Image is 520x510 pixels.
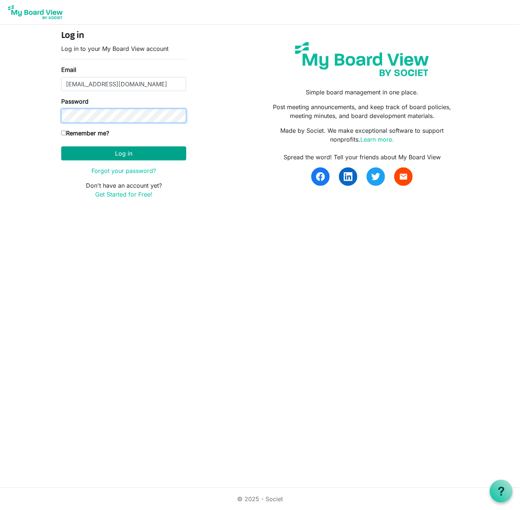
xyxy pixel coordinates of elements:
a: email [394,167,413,186]
a: Learn more. [360,136,394,143]
p: Simple board management in one place. [266,88,459,97]
img: linkedin.svg [344,172,353,181]
h4: Log in [61,31,186,41]
label: Password [61,97,89,106]
p: Don't have an account yet? [61,181,186,199]
p: Post meeting announcements, and keep track of board policies, meeting minutes, and board developm... [266,103,459,120]
a: Forgot your password? [91,167,156,174]
p: Log in to your My Board View account [61,44,186,53]
img: my-board-view-societ.svg [290,37,434,82]
div: Spread the word! Tell your friends about My Board View [266,153,459,162]
a: © 2025 - Societ [237,495,283,503]
label: Remember me? [61,129,109,138]
label: Email [61,65,76,74]
img: My Board View Logo [6,3,65,21]
p: Made by Societ. We make exceptional software to support nonprofits. [266,126,459,144]
a: Get Started for Free! [95,191,152,198]
img: facebook.svg [316,172,325,181]
input: Remember me? [61,131,66,135]
button: Log in [61,146,186,160]
img: twitter.svg [371,172,380,181]
span: email [399,172,408,181]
